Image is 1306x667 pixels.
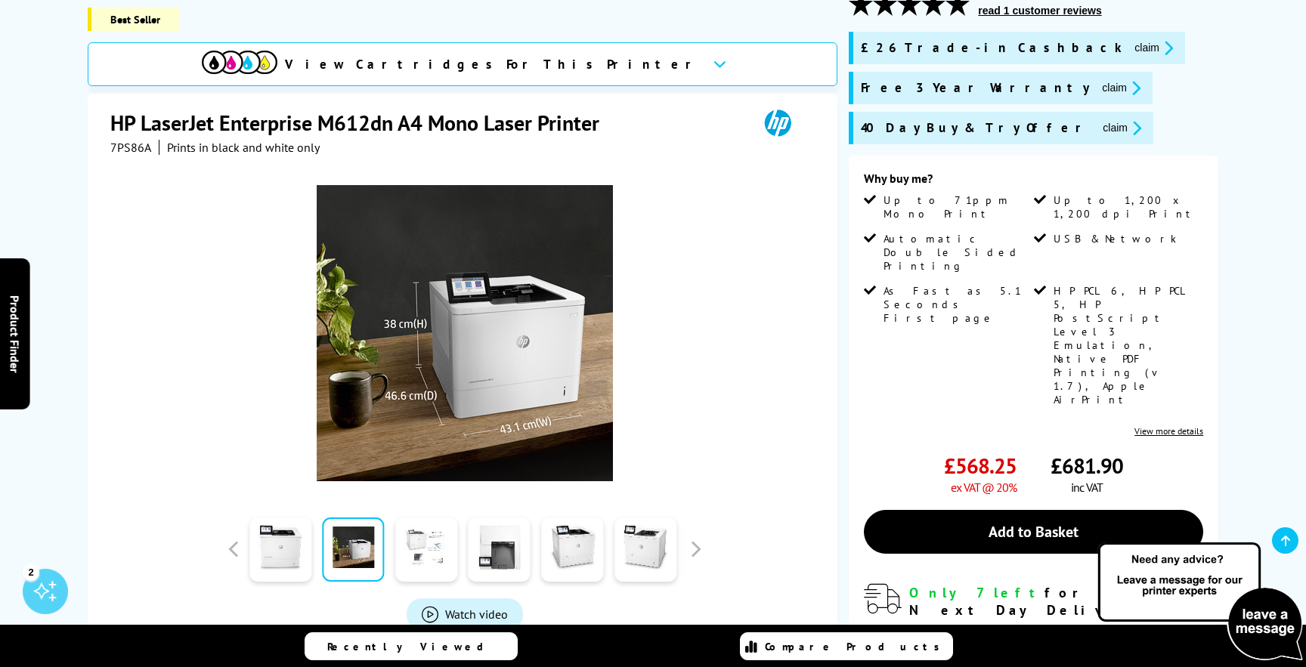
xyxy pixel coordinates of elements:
span: Best Seller [88,8,179,31]
span: 7PS86A [110,140,151,155]
img: View Cartridges [202,51,277,74]
span: £568.25 [944,452,1017,480]
span: Only 7 left [909,584,1044,601]
span: As Fast as 5.1 Seconds First page [884,284,1030,325]
button: promo-description [1130,39,1178,57]
img: HP LaserJet Enterprise M612dn Thumbnail [317,185,613,481]
span: Watch video [445,607,508,622]
span: Free 3 Year Warranty [861,79,1090,97]
img: Open Live Chat window [1094,540,1306,664]
span: inc VAT [1071,480,1103,495]
span: ex VAT @ 20% [951,480,1017,495]
span: 40 Day Buy & Try Offer [861,119,1091,137]
span: £681.90 [1051,452,1123,480]
a: Compare Products [740,632,953,660]
span: £26 Trade-in Cashback [861,39,1122,57]
a: Add to Basket [864,510,1203,554]
span: Product Finder [8,295,23,372]
span: Recently Viewed [327,640,499,653]
span: Up to 1,200 x 1,200 dpi Print [1054,193,1200,221]
h1: HP LaserJet Enterprise M612dn A4 Mono Laser Printer [110,109,614,137]
div: Why buy me? [864,171,1203,193]
button: read 1 customer reviews [973,4,1106,17]
span: Automatic Double Sided Printing [884,232,1030,273]
span: View Cartridges For This Printer [285,56,701,73]
span: Compare Products [765,640,948,653]
div: 2 [23,564,39,580]
a: Product_All_Videos [407,598,523,630]
div: modal_delivery [864,584,1203,640]
span: USB & Network [1054,232,1177,245]
img: HP [743,109,812,137]
span: Up to 71ppm Mono Print [884,193,1030,221]
button: promo-description [1098,119,1146,137]
div: for FREE Next Day Delivery [909,584,1203,619]
a: Recently Viewed [305,632,518,660]
a: View more details [1134,425,1203,437]
span: HP PCL 6, HP PCL 5, HP PostScript Level 3 Emulation, Native PDF Printing (v 1.7), Apple AirPrint [1054,284,1200,406]
button: promo-description [1097,79,1145,97]
i: Prints in black and white only [167,140,320,155]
